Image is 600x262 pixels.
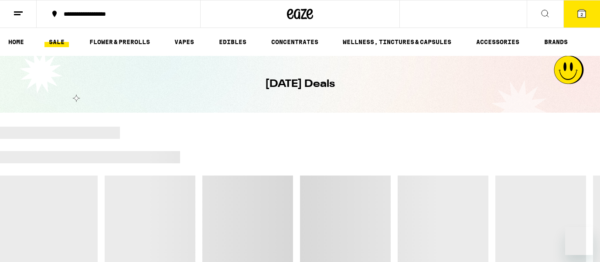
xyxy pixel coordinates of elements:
[267,37,323,47] a: CONCENTRATES
[44,37,69,47] a: SALE
[472,37,524,47] a: ACCESSORIES
[540,37,572,47] a: BRANDS
[4,37,28,47] a: HOME
[338,37,456,47] a: WELLNESS, TINCTURES & CAPSULES
[580,12,583,17] span: 2
[85,37,154,47] a: FLOWER & PREROLLS
[215,37,251,47] a: EDIBLES
[563,0,600,28] button: 2
[170,37,198,47] a: VAPES
[565,227,593,255] iframe: Button to launch messaging window
[265,77,335,92] h1: [DATE] Deals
